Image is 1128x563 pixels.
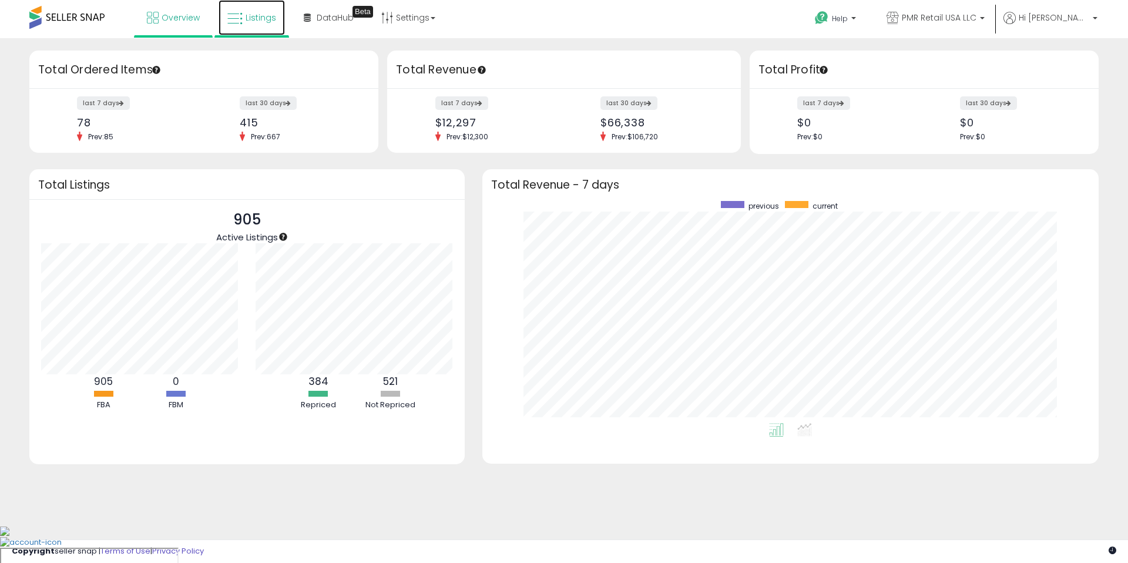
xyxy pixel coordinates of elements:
span: Listings [246,12,276,24]
a: Hi [PERSON_NAME] [1003,12,1097,38]
a: Help [805,2,868,38]
div: 415 [240,116,358,129]
span: PMR Retail USA LLC [902,12,976,24]
span: Prev: $12,300 [441,132,494,142]
b: 0 [173,374,179,388]
span: Prev: $106,720 [606,132,664,142]
span: Active Listings [216,231,278,243]
div: Repriced [283,400,354,411]
p: 905 [216,209,278,231]
i: Get Help [814,11,829,25]
div: Tooltip anchor [476,65,487,75]
label: last 30 days [240,96,297,110]
div: Tooltip anchor [151,65,162,75]
div: Tooltip anchor [278,232,288,242]
b: 521 [383,374,398,388]
span: Prev: $0 [960,132,985,142]
span: DataHub [317,12,354,24]
div: $0 [960,116,1078,129]
label: last 30 days [960,96,1017,110]
label: last 7 days [77,96,130,110]
b: 384 [308,374,328,388]
h3: Total Listings [38,180,456,189]
div: Not Repriced [355,400,426,411]
label: last 7 days [797,96,850,110]
span: Prev: $0 [797,132,822,142]
span: Overview [162,12,200,24]
h3: Total Revenue [396,62,732,78]
span: previous [748,201,779,211]
h3: Total Revenue - 7 days [491,180,1090,189]
div: FBA [68,400,139,411]
span: Help [832,14,848,24]
b: 905 [94,374,113,388]
div: 78 [77,116,195,129]
label: last 7 days [435,96,488,110]
div: Tooltip anchor [352,6,373,18]
div: $0 [797,116,915,129]
div: FBM [140,400,211,411]
h3: Total Profit [758,62,1090,78]
span: Prev: 85 [82,132,119,142]
label: last 30 days [600,96,657,110]
h3: Total Ordered Items [38,62,370,78]
div: $66,338 [600,116,720,129]
span: Prev: 667 [245,132,286,142]
div: Tooltip anchor [818,65,829,75]
span: Hi [PERSON_NAME] [1019,12,1089,24]
div: $12,297 [435,116,555,129]
span: current [813,201,838,211]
